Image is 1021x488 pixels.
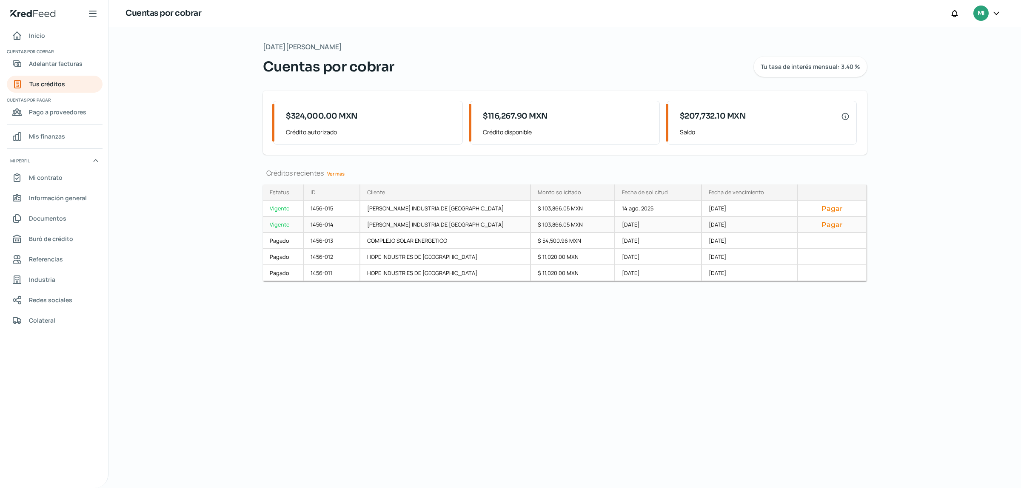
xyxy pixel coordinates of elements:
div: $ 103,866.05 MXN [531,217,615,233]
div: 1456-012 [304,249,361,265]
a: Pagado [263,233,304,249]
div: HOPE INDUSTRIES DE [GEOGRAPHIC_DATA] [360,249,531,265]
div: COMPLEJO SOLAR ENERGETICO [360,233,531,249]
span: Mis finanzas [29,131,65,142]
div: Fecha de vencimiento [709,188,764,196]
a: Mi contrato [7,169,103,186]
a: Ver más [324,167,348,180]
div: Estatus [270,188,289,196]
span: $116,267.90 MXN [483,111,548,122]
div: [PERSON_NAME] INDUSTRIA DE [GEOGRAPHIC_DATA] [360,201,531,217]
a: Inicio [7,27,103,44]
a: Documentos [7,210,103,227]
a: Vigente [263,217,304,233]
span: Industria [29,274,55,285]
span: Crédito disponible [483,127,653,137]
div: Cliente [367,188,385,196]
span: Crédito autorizado [286,127,456,137]
span: Buró de crédito [29,233,73,244]
a: Buró de crédito [7,230,103,247]
div: [DATE] [702,217,798,233]
div: HOPE INDUSTRIES DE [GEOGRAPHIC_DATA] [360,265,531,281]
div: [DATE] [615,249,702,265]
a: Pagado [263,249,304,265]
div: $ 11,020.00 MXN [531,249,615,265]
div: [DATE] [615,265,702,281]
a: Mis finanzas [7,128,103,145]
div: 1456-014 [304,217,361,233]
div: [DATE] [702,233,798,249]
span: Pago a proveedores [29,107,86,117]
span: $324,000.00 MXN [286,111,358,122]
div: [DATE] [615,217,702,233]
div: [DATE] [702,265,798,281]
div: 14 ago, 2025 [615,201,702,217]
a: Pago a proveedores [7,104,103,121]
span: Redes sociales [29,295,72,305]
div: [DATE] [615,233,702,249]
a: Información general [7,190,103,207]
div: ID [311,188,316,196]
span: Cuentas por cobrar [263,57,394,77]
a: Vigente [263,201,304,217]
span: Tu tasa de interés mensual: 3.40 % [761,64,860,70]
div: Monto solicitado [538,188,581,196]
span: Información general [29,193,87,203]
span: Referencias [29,254,63,264]
a: Referencias [7,251,103,268]
span: Inicio [29,30,45,41]
span: Cuentas por cobrar [7,48,101,55]
button: Pagar [805,204,859,213]
div: 1456-011 [304,265,361,281]
span: Documentos [29,213,66,224]
a: Colateral [7,312,103,329]
span: Tus créditos [29,79,65,89]
div: Fecha de solicitud [622,188,668,196]
a: Redes sociales [7,292,103,309]
span: Saldo [680,127,850,137]
span: Colateral [29,315,55,326]
h1: Cuentas por cobrar [125,7,201,20]
div: $ 54,500.96 MXN [531,233,615,249]
button: Pagar [805,220,859,229]
div: 1456-013 [304,233,361,249]
span: Mi perfil [10,157,30,165]
span: [DATE][PERSON_NAME] [263,41,342,53]
div: $ 11,020.00 MXN [531,265,615,281]
a: Adelantar facturas [7,55,103,72]
div: 1456-015 [304,201,361,217]
span: Adelantar facturas [29,58,83,69]
span: $207,732.10 MXN [680,111,746,122]
div: $ 103,866.05 MXN [531,201,615,217]
div: Créditos recientes [263,168,867,178]
div: [DATE] [702,201,798,217]
div: [DATE] [702,249,798,265]
a: Industria [7,271,103,288]
a: Tus créditos [7,76,103,93]
span: Mi contrato [29,172,63,183]
span: Cuentas por pagar [7,96,101,104]
span: MI [978,9,984,19]
a: Pagado [263,265,304,281]
div: [PERSON_NAME] INDUSTRIA DE [GEOGRAPHIC_DATA] [360,217,531,233]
